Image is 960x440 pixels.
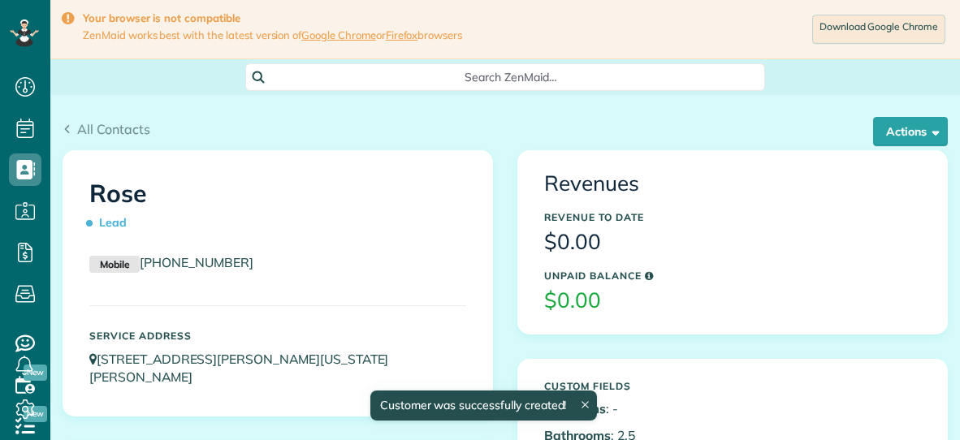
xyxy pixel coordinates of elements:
h5: Unpaid Balance [544,270,921,281]
a: Google Chrome [301,28,376,41]
span: Lead [89,209,133,237]
h1: Rose [89,180,466,237]
div: Customer was successfully created! [370,390,598,421]
strong: Your browser is not compatible [83,11,462,25]
a: Download Google Chrome [812,15,945,44]
small: Mobile [89,256,140,274]
a: Firefox [386,28,418,41]
h5: Service Address [89,330,466,341]
h5: Custom Fields [544,381,720,391]
a: All Contacts [63,119,150,139]
h5: Revenue to Date [544,212,921,222]
h3: $0.00 [544,289,921,313]
span: All Contacts [77,121,150,137]
a: [STREET_ADDRESS][PERSON_NAME][US_STATE][PERSON_NAME] [89,351,388,386]
h3: Revenues [544,172,921,196]
p: : - [544,399,720,418]
a: Mobile[PHONE_NUMBER] [89,254,253,270]
h3: $0.00 [544,231,921,254]
span: ZenMaid works best with the latest version of or browsers [83,28,462,42]
button: Actions [873,117,948,146]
